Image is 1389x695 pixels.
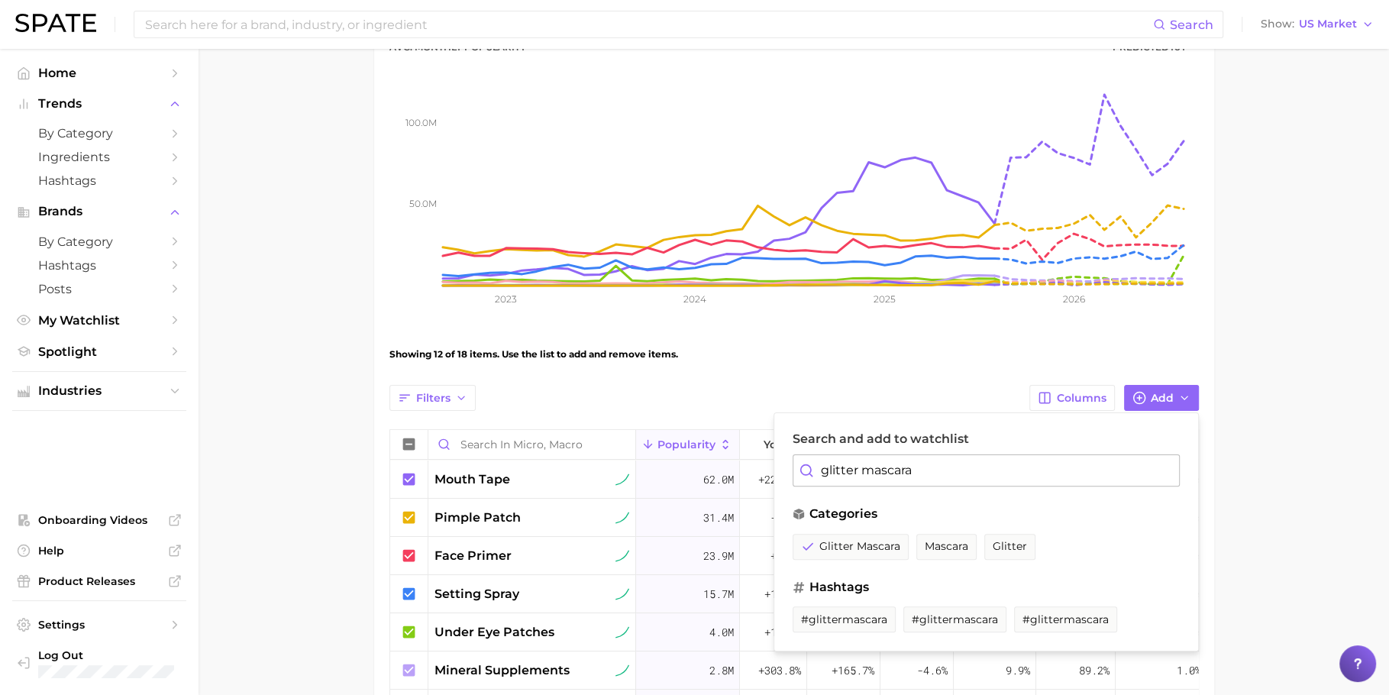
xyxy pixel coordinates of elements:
button: glitter mascara [793,534,909,560]
span: 2.8m [709,661,734,680]
button: Filters [389,385,476,411]
a: Onboarding Videos [12,509,186,532]
tspan: 100.0m [405,117,437,128]
button: face primersustained riser23.9m+0.8%-5.2%-6.1%78.6%19.8%1.6% [390,537,1245,575]
button: #glittermascara [1014,606,1117,632]
tspan: 2024 [683,293,706,305]
span: +15.4% [764,585,801,603]
span: face primer [434,547,512,565]
span: 89.2% [1079,661,1110,680]
a: by Category [12,230,186,254]
tspan: 2026 [1062,293,1084,305]
span: Search [1170,18,1213,32]
span: +303.8% [758,661,801,680]
span: hashtags [809,578,869,596]
button: Brands [12,200,186,223]
span: 1.0% [1177,661,1201,680]
button: pimple patchsustained riser31.4m-7.1%+12.5%+26.1%52.5%46.8%0.7% [390,499,1245,537]
button: #glittermascara [793,606,896,632]
a: Ingredients [12,145,186,169]
img: sustained riser [615,473,629,486]
label: Search and add to watchlist [793,432,1180,447]
span: Industries [38,384,160,398]
span: Spotlight [38,344,160,359]
span: Help [38,544,160,558]
span: Onboarding Videos [38,513,160,527]
a: Spotlight [12,340,186,364]
span: #glittermascara [1022,613,1109,626]
button: #glittermascara [903,606,1006,632]
span: US Market [1299,20,1357,28]
span: Trends [38,97,160,111]
span: -4.6% [917,661,948,680]
span: glitter [993,540,1027,553]
span: +0.8% [770,547,801,565]
a: Settings [12,613,186,636]
span: Home [38,66,160,80]
a: Log out. Currently logged in with e-mail jenny.zeng@spate.nyc. [12,644,186,684]
span: glitter mascara [819,540,900,553]
span: categories [809,505,877,523]
span: pimple patch [434,509,521,527]
span: Filters [416,392,451,405]
span: mouth tape [434,470,510,489]
tspan: 2025 [874,293,896,305]
span: Columns [1057,392,1106,405]
a: Hashtags [12,254,186,277]
span: +227.7% [758,470,801,489]
tspan: 2023 [495,293,517,305]
img: sustained riser [615,587,629,601]
span: Popularity [657,438,715,451]
span: Hashtags [38,258,160,273]
span: Show [1261,20,1294,28]
span: under eye patches [434,623,554,642]
span: 62.0m [703,470,734,489]
button: Trends [12,92,186,115]
button: Columns [1029,385,1114,411]
button: YoY [740,430,807,460]
span: Ingredients [38,150,160,164]
a: Help [12,539,186,562]
tspan: 50.0m [409,198,437,209]
a: Posts [12,277,186,301]
a: Home [12,61,186,85]
a: Product Releases [12,570,186,593]
a: by Category [12,121,186,145]
span: 31.4m [703,509,734,527]
button: mouth tapesustained riser62.0m+227.7%-32.3%-25.5%15.6%82.7%1.7% [390,461,1245,499]
button: mineral supplementssustained riser2.8m+303.8%+165.7%-4.6%9.9%89.2%1.0% [390,651,1245,690]
span: #glittermascara [801,613,887,626]
span: 4.0m [709,623,734,642]
span: mascara [925,540,968,553]
div: Showing 12 of 18 items. Use the list to add and remove items. [389,333,1199,376]
button: under eye patchessustained riser4.0m+19.6%+1.6%-3.4%61.9%34.3%3.8% [390,613,1245,651]
span: Posts [38,282,160,296]
span: 15.7m [703,585,734,603]
a: Hashtags [12,169,186,192]
input: Search in Micro, Macro [428,430,635,459]
img: sustained riser [615,625,629,639]
button: Add [1124,385,1199,411]
span: mineral supplements [434,661,570,680]
span: 23.9m [703,547,734,565]
button: Industries [12,380,186,402]
button: Popularity [636,430,740,460]
span: setting spray [434,585,519,603]
button: setting spraysustained riser15.7m+15.4%-4.6%+0.5%57.7%40.1%2.2% [390,575,1245,613]
span: Log Out [38,648,174,662]
button: glitter [984,534,1035,560]
a: My Watchlist [12,309,186,332]
span: 9.9% [1006,661,1030,680]
span: +165.7% [832,661,874,680]
span: Hashtags [38,173,160,188]
span: -7.1% [770,509,801,527]
span: Settings [38,618,160,632]
img: sustained riser [615,511,629,525]
img: SPATE [15,14,96,32]
button: mascara [916,534,977,560]
img: sustained riser [615,664,629,677]
span: #glittermascara [912,613,998,626]
img: sustained riser [615,549,629,563]
span: +19.6% [764,623,801,642]
span: YoY [764,438,783,451]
